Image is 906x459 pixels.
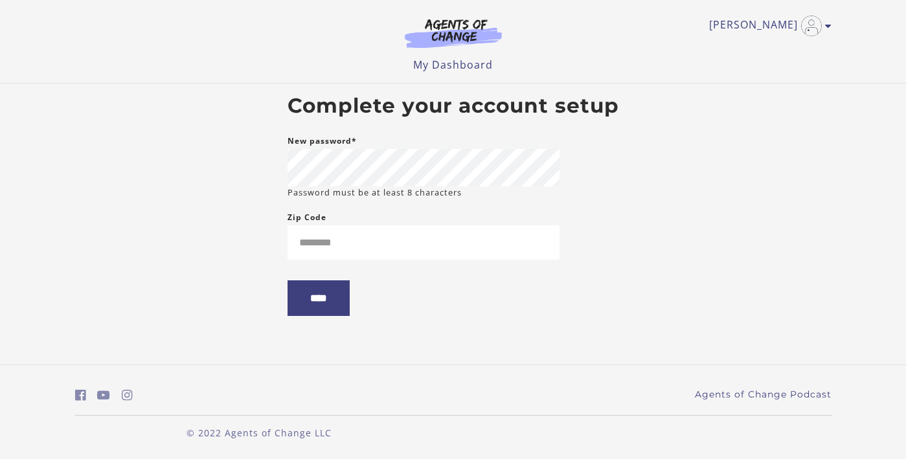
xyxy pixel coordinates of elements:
label: Zip Code [288,210,326,225]
small: Password must be at least 8 characters [288,186,462,199]
i: https://www.facebook.com/groups/aswbtestprep (Open in a new window) [75,389,86,401]
i: https://www.youtube.com/c/AgentsofChangeTestPrepbyMeaganMitchell (Open in a new window) [97,389,110,401]
a: Agents of Change Podcast [695,388,832,401]
img: Agents of Change Logo [391,18,515,48]
a: https://www.youtube.com/c/AgentsofChangeTestPrepbyMeaganMitchell (Open in a new window) [97,386,110,405]
a: https://www.facebook.com/groups/aswbtestprep (Open in a new window) [75,386,86,405]
a: Toggle menu [709,16,825,36]
a: My Dashboard [413,58,493,72]
i: https://www.instagram.com/agentsofchangeprep/ (Open in a new window) [122,389,133,401]
p: © 2022 Agents of Change LLC [75,426,443,440]
label: New password* [288,133,357,149]
h2: Complete your account setup [288,94,619,118]
a: https://www.instagram.com/agentsofchangeprep/ (Open in a new window) [122,386,133,405]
